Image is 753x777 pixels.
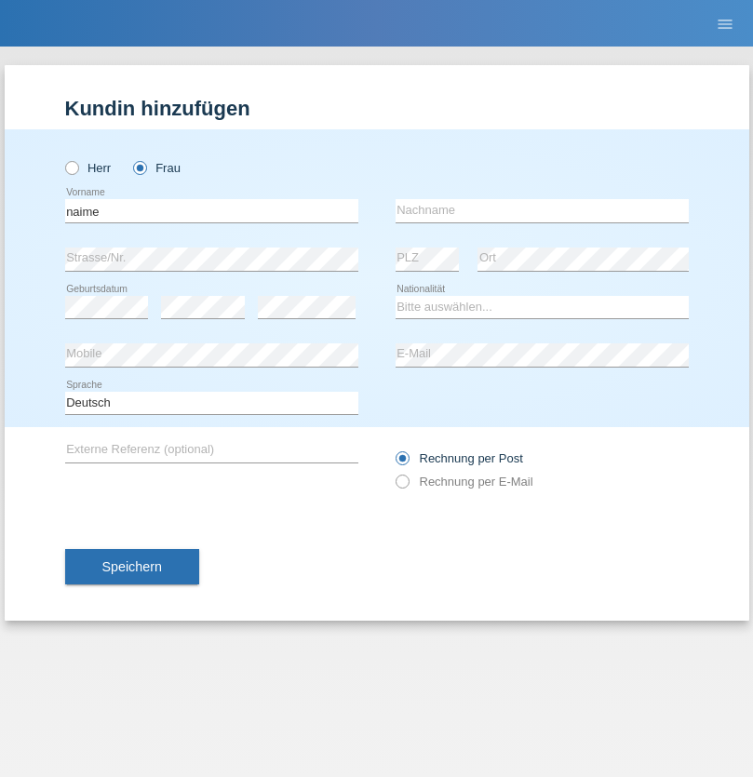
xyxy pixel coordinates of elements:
label: Herr [65,161,112,175]
label: Frau [133,161,181,175]
input: Rechnung per Post [396,451,408,475]
i: menu [716,15,734,33]
label: Rechnung per Post [396,451,523,465]
label: Rechnung per E-Mail [396,475,533,489]
a: menu [706,18,744,29]
input: Frau [133,161,145,173]
h1: Kundin hinzufügen [65,97,689,120]
span: Speichern [102,559,162,574]
input: Rechnung per E-Mail [396,475,408,498]
button: Speichern [65,549,199,584]
input: Herr [65,161,77,173]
